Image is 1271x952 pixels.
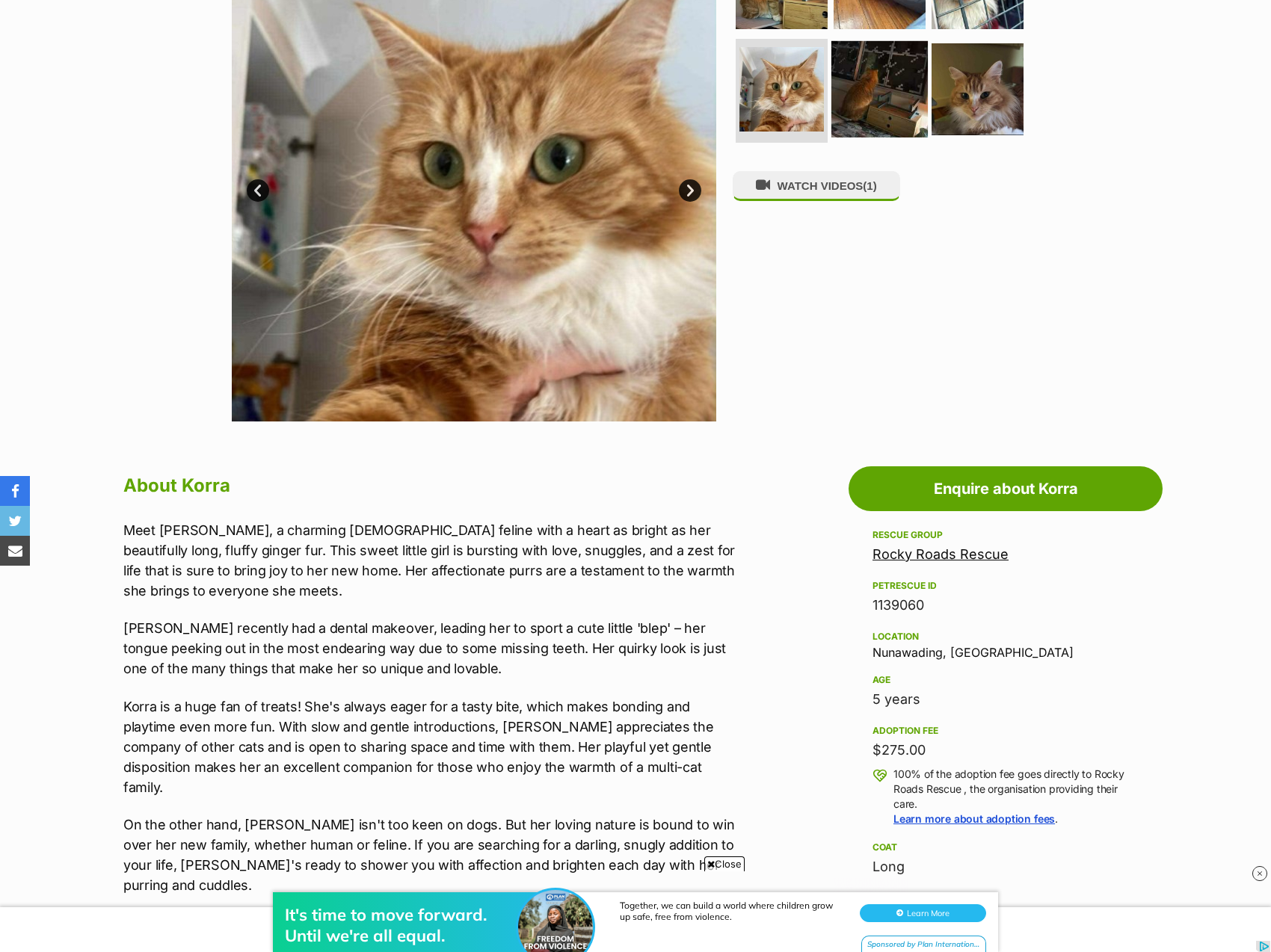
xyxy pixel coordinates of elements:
[704,856,745,871] span: Close
[873,841,1139,853] div: Coat
[873,580,1139,592] div: PetRescue ID
[1252,866,1267,881] img: close_rtb.svg
[247,179,269,202] a: Prev
[873,740,1139,761] div: $275.00
[873,529,1139,541] div: Rescue group
[518,28,593,102] img: It's time to move forward. Until we're all equal.
[849,466,1163,511] a: Enquire about Korra
[873,674,1139,686] div: Age
[123,469,741,502] h2: About Korra
[123,520,741,601] p: Meet [PERSON_NAME], a charming [DEMOGRAPHIC_DATA] feline with a heart as bright as her beautifull...
[873,725,1139,737] div: Adoption fee
[123,696,741,797] p: Korra is a huge fan of treats! She's always eager for a tasty bite, which makes bonding and playt...
[861,73,986,92] div: Sponsored by Plan International Australia
[873,856,1139,877] div: Long
[863,179,876,192] span: (1)
[893,767,1139,826] p: 100% of the adoption fee goes directly to Rocky Roads Rescue , the organisation providing their c...
[739,47,824,132] img: Photo of Korra
[285,42,524,84] div: It's time to move forward. Until we're all equal.
[620,37,844,60] div: Together, we can build a world where children grow up safe, free from violence.
[873,689,1139,710] div: 5 years
[123,618,741,679] p: [PERSON_NAME] recently had a dental makeover, leading her to sport a cute little 'blep' – her ton...
[733,171,900,200] button: WATCH VIDEOS(1)
[873,595,1139,616] div: 1139060
[873,631,1139,643] div: Location
[1,1,13,13] img: consumer-privacy-logo.png
[873,628,1139,659] div: Nunawading, [GEOGRAPHIC_DATA]
[831,40,928,137] img: Photo of Korra
[679,179,701,202] a: Next
[860,42,986,60] button: Learn More
[873,546,1009,562] a: Rocky Roads Rescue
[932,43,1024,135] img: Photo of Korra
[893,812,1055,825] a: Learn more about adoption fees
[123,815,741,895] p: On the other hand, [PERSON_NAME] isn't too keen on dogs. But her loving nature is bound to win ov...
